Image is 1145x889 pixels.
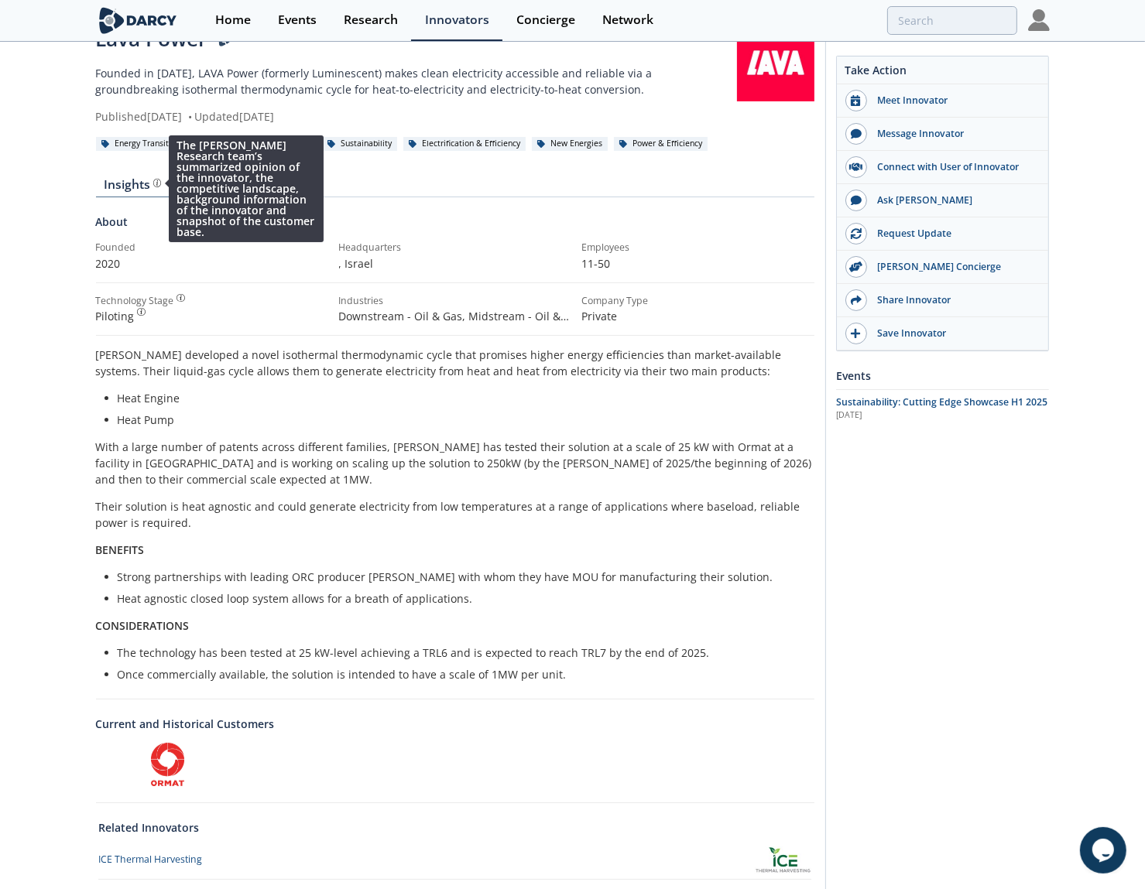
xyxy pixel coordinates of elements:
[867,94,1040,108] div: Meet Innovator
[118,666,804,682] li: Once commercially available, the solution is intended to have a scale of 1MW per unit.
[153,179,162,187] img: information.svg
[96,179,170,197] a: Insights The [PERSON_NAME] Research team’s summarized opinion of the innovator, the competitive l...
[1028,9,1050,31] img: Profile
[582,294,814,308] div: Company Type
[614,137,708,151] div: Power & Efficiency
[96,347,814,379] p: [PERSON_NAME] developed a novel isothermal thermodynamic cycle that promises higher energy effici...
[602,14,653,26] div: Network
[137,308,146,316] img: information.svg
[516,14,575,26] div: Concierge
[177,294,185,303] img: information.svg
[118,590,804,607] li: Heat agnostic closed loop system allows for a breath of applications.
[96,108,737,125] div: Published [DATE] Updated [DATE]
[96,65,737,97] p: Founded in [DATE], LAVA Power (formerly Luminescent) makes clean electricity accessible and relia...
[339,294,571,308] div: Industries
[836,395,1049,422] a: Sustainability: Cutting Edge Showcase H1 2025 [DATE]
[98,846,811,874] a: ICE Thermal Harvesting ICE Thermal Harvesting
[215,14,251,26] div: Home
[403,137,526,151] div: Electrification & Efficiency
[867,327,1040,340] div: Save Innovator
[98,819,199,836] a: Related Innovators
[867,160,1040,174] div: Connect with User of Innovator
[96,294,174,308] div: Technology Stage
[278,14,317,26] div: Events
[96,498,814,531] p: Their solution is heat agnostic and could generate electricity from low temperatures at a range o...
[96,542,145,557] strong: BENEFITS
[118,645,804,661] li: The technology has been tested at 25 kW-level achieving a TRL6 and is expected to reach TRL7 by t...
[96,214,814,241] div: About
[96,308,328,324] div: Piloting
[1080,827,1130,874] iframe: chat widget
[96,241,328,255] div: Founded
[339,255,571,272] p: , Israel
[425,14,489,26] div: Innovators
[104,179,161,191] div: Insights
[867,293,1040,307] div: Share Innovator
[96,255,328,272] p: 2020
[755,846,811,874] img: ICE Thermal Harvesting
[98,853,202,867] div: ICE Thermal Harvesting
[96,439,814,487] p: With a large number of patents across different families, [PERSON_NAME] has tested their solution...
[582,241,814,255] div: Employees
[118,412,804,428] li: Heat Pump
[582,255,814,272] p: 11-50
[836,362,1049,389] div: Events
[118,569,804,585] li: Strong partnerships with leading ORC producer [PERSON_NAME] with whom they have MOU for manufactu...
[339,309,570,340] span: Downstream - Oil & Gas, Midstream - Oil & Gas, Power & Utilities, Upstream - Oil & Gas
[237,179,308,197] a: Materials
[96,716,814,732] a: Current and Historical Customers
[170,179,237,197] a: Details
[96,137,187,151] div: Energy Transition
[867,193,1040,207] div: Ask [PERSON_NAME]
[186,109,195,124] span: •
[867,260,1040,274] div: [PERSON_NAME] Concierge
[532,137,608,151] div: New Energies
[887,6,1017,35] input: Advanced Search
[192,137,317,151] div: Industrial Decarbonization
[867,227,1040,241] div: Request Update
[344,14,398,26] div: Research
[96,618,190,633] strong: CONSIDERATIONS
[96,7,180,34] img: logo-wide.svg
[118,390,804,406] li: Heat Engine
[339,241,571,255] div: Headquarters
[836,409,1049,422] div: [DATE]
[151,743,184,786] img: Ormat
[867,127,1040,141] div: Message Innovator
[322,137,398,151] div: Sustainability
[837,62,1048,84] div: Take Action
[221,179,229,187] img: information.svg
[177,179,228,191] div: Details
[837,317,1048,350] button: Save Innovator
[836,395,1047,409] span: Sustainability: Cutting Edge Showcase H1 2025
[582,309,618,323] span: Private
